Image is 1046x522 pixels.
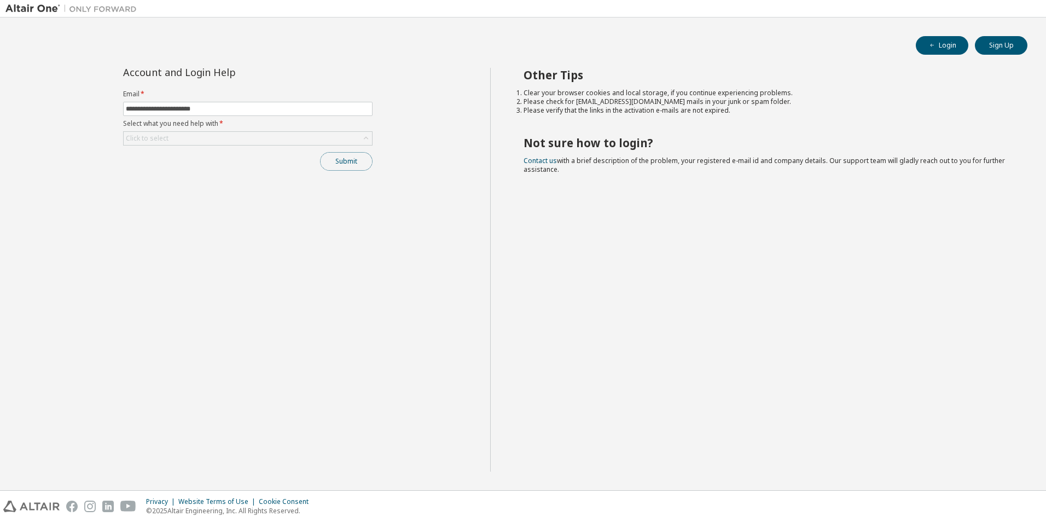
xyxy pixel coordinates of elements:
img: Altair One [5,3,142,14]
li: Please check for [EMAIL_ADDRESS][DOMAIN_NAME] mails in your junk or spam folder. [524,97,1008,106]
li: Please verify that the links in the activation e-mails are not expired. [524,106,1008,115]
div: Account and Login Help [123,68,323,77]
span: with a brief description of the problem, your registered e-mail id and company details. Our suppo... [524,156,1005,174]
h2: Other Tips [524,68,1008,82]
button: Login [916,36,968,55]
button: Submit [320,152,373,171]
div: Privacy [146,497,178,506]
label: Email [123,90,373,98]
img: youtube.svg [120,501,136,512]
div: Cookie Consent [259,497,315,506]
a: Contact us [524,156,557,165]
img: instagram.svg [84,501,96,512]
div: Click to select [124,132,372,145]
li: Clear your browser cookies and local storage, if you continue experiencing problems. [524,89,1008,97]
button: Sign Up [975,36,1027,55]
div: Website Terms of Use [178,497,259,506]
div: Click to select [126,134,168,143]
img: altair_logo.svg [3,501,60,512]
img: linkedin.svg [102,501,114,512]
p: © 2025 Altair Engineering, Inc. All Rights Reserved. [146,506,315,515]
h2: Not sure how to login? [524,136,1008,150]
label: Select what you need help with [123,119,373,128]
img: facebook.svg [66,501,78,512]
